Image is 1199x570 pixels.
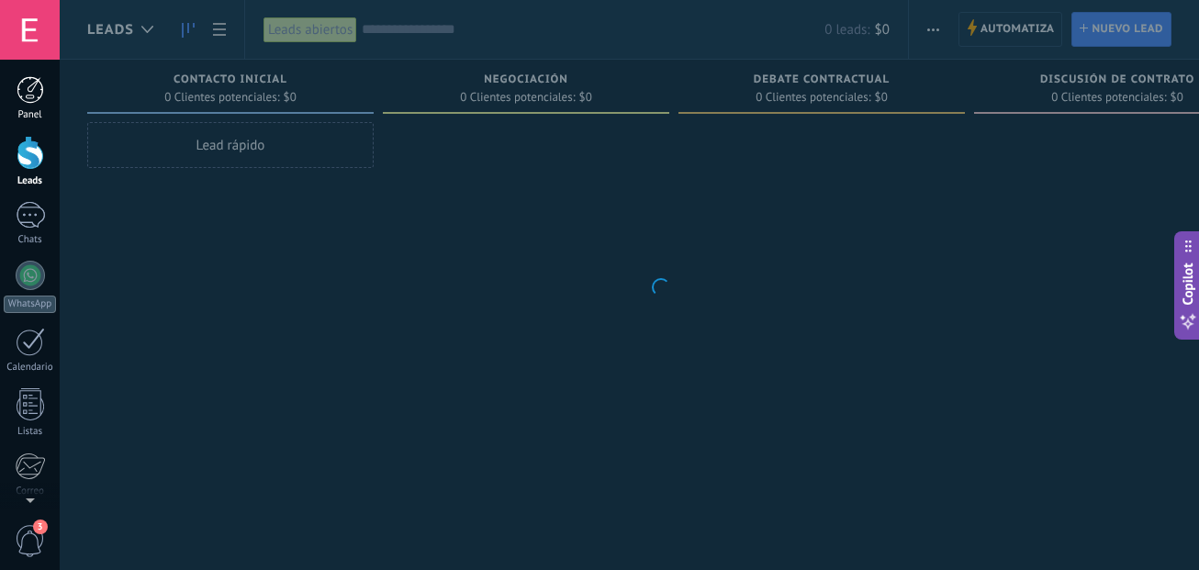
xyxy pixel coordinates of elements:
[4,362,57,374] div: Calendario
[4,175,57,187] div: Leads
[4,296,56,313] div: WhatsApp
[33,520,48,534] span: 3
[4,109,57,121] div: Panel
[1179,263,1197,305] span: Copilot
[4,426,57,438] div: Listas
[4,234,57,246] div: Chats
